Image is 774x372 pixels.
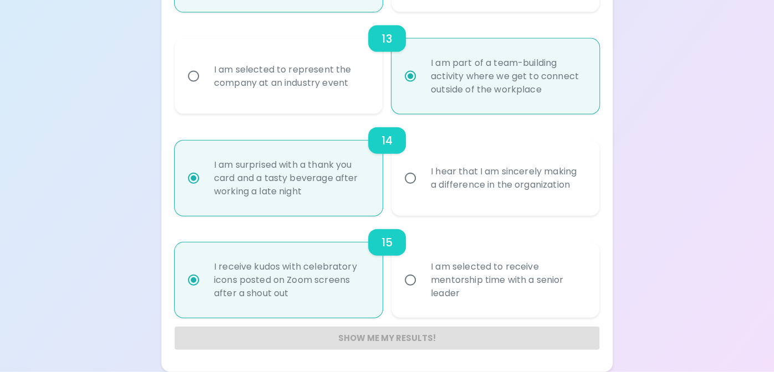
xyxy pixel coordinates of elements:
[175,12,599,114] div: choice-group-check
[205,145,376,211] div: I am surprised with a thank you card and a tasty beverage after working a late night
[175,216,599,318] div: choice-group-check
[381,132,393,149] h6: 14
[422,43,593,110] div: I am part of a team-building activity where we get to connect outside of the workplace
[205,50,376,103] div: I am selected to represent the company at an industry event
[381,30,392,48] h6: 13
[422,247,593,313] div: I am selected to receive mentorship time with a senior leader
[422,152,593,205] div: I hear that I am sincerely making a difference in the organization
[205,247,376,313] div: I receive kudos with celebratory icons posted on Zoom screens after a shout out
[175,114,599,216] div: choice-group-check
[381,234,393,251] h6: 15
